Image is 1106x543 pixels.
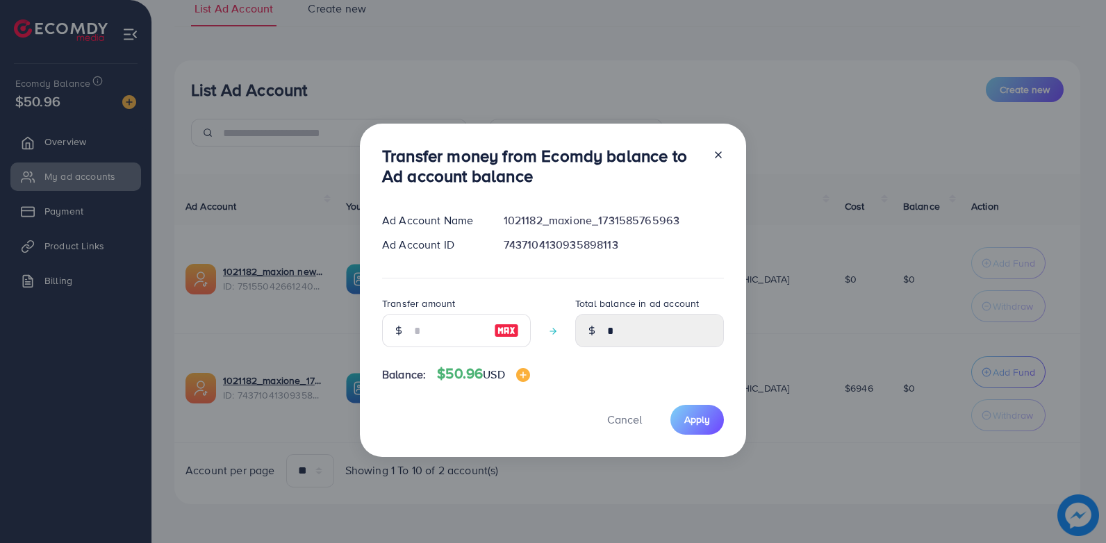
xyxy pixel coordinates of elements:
[493,212,735,228] div: 1021182_maxione_1731585765963
[382,296,455,310] label: Transfer amount
[575,296,699,310] label: Total balance in ad account
[494,322,519,339] img: image
[382,146,702,186] h3: Transfer money from Ecomdy balance to Ad account balance
[516,368,530,382] img: image
[371,237,493,253] div: Ad Account ID
[607,412,642,427] span: Cancel
[684,412,710,426] span: Apply
[382,367,426,383] span: Balance:
[493,237,735,253] div: 7437104130935898113
[670,405,724,435] button: Apply
[590,405,659,435] button: Cancel
[437,365,529,383] h4: $50.96
[483,367,504,382] span: USD
[371,212,493,228] div: Ad Account Name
